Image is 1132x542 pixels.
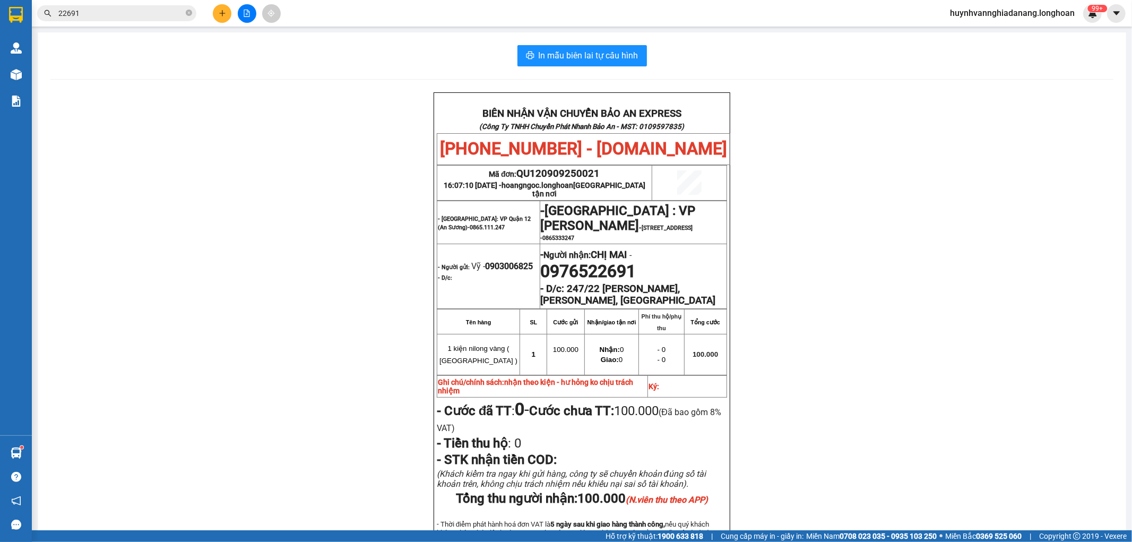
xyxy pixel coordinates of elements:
[44,10,51,17] span: search
[4,36,81,55] span: [PHONE_NUMBER]
[471,261,533,271] span: Vỹ -
[945,530,1022,542] span: Miền Bắc
[530,319,538,325] strong: SL
[658,356,666,364] span: - 0
[20,446,23,449] sup: 1
[840,532,937,540] strong: 0708 023 035 - 0935 103 250
[941,6,1083,20] span: huynhvannghiadanang.longhoan
[67,21,214,32] span: Ngày in phiếu: 11:09 ngày
[511,436,521,451] span: 0
[532,181,645,198] span: [GEOGRAPHIC_DATA] tận nơi
[539,49,638,62] span: In mẫu biên lai tự cấu hình
[541,203,545,218] span: -
[11,69,22,80] img: warehouse-icon
[11,496,21,506] span: notification
[1112,8,1121,18] span: caret-down
[71,5,210,19] strong: PHIẾU DÁN LÊN HÀNG
[437,452,557,467] span: - STK nhận tiền COD:
[482,108,681,119] strong: BIÊN NHẬN VẬN CHUYỂN BẢO AN EXPRESS
[515,399,524,419] strong: 0
[213,4,231,23] button: plus
[489,170,600,178] span: Mã đơn:
[691,319,720,325] strong: Tổng cước
[541,203,696,233] span: [GEOGRAPHIC_DATA] : VP [PERSON_NAME]
[11,472,21,482] span: question-circle
[529,403,614,418] strong: Cước chưa TT:
[4,64,163,79] span: Mã đơn: DNTK1409250004
[642,313,682,331] strong: Phí thu hộ/phụ thu
[1030,530,1031,542] span: |
[544,250,627,260] span: Người nhận:
[600,346,620,354] strong: Nhận:
[517,45,647,66] button: printerIn mẫu biên lai tự cấu hình
[532,350,535,358] span: 1
[92,36,195,55] span: CÔNG TY TNHH CHUYỂN PHÁT NHANH BẢO AN
[437,436,508,451] strong: - Tiền thu hộ
[627,250,632,260] span: -
[437,403,512,418] strong: - Cước đã TT
[186,10,192,16] span: close-circle
[440,139,727,159] span: [PHONE_NUMBER] - [DOMAIN_NAME]
[438,378,633,395] span: nhận theo kiện - hư hỏng ko chịu trách nhiệm
[551,520,666,528] strong: 5 ngày sau khi giao hàng thành công,
[541,249,627,261] strong: -
[1107,4,1126,23] button: caret-down
[29,36,56,45] strong: CSKH:
[437,407,721,433] span: (Đã bao gồm 8% VAT)
[693,350,718,358] span: 100.000
[437,436,521,451] span: :
[456,491,708,506] span: Tổng thu người nhận:
[238,4,256,23] button: file-add
[541,209,696,242] span: -
[444,181,645,198] span: 16:07:10 [DATE] -
[553,319,578,325] strong: Cước gửi
[577,491,708,506] span: 100.000
[553,346,578,354] span: 100.000
[541,283,716,306] strong: 247/22 [PERSON_NAME], [PERSON_NAME], [GEOGRAPHIC_DATA]
[658,346,666,354] span: - 0
[502,181,645,198] span: hoangngoc.longhoan
[58,7,184,19] input: Tìm tên, số ĐT hoặc mã đơn
[1073,532,1081,540] span: copyright
[470,224,505,231] span: 0865.111.247
[587,319,636,325] strong: Nhận/giao tận nơi
[711,530,713,542] span: |
[601,356,623,364] span: 0
[649,382,659,391] strong: Ký:
[437,403,530,418] span: :
[600,346,624,354] span: 0
[438,216,531,231] span: - [GEOGRAPHIC_DATA]: VP Quận 12 (An Sương)-
[939,534,943,538] span: ⚪️
[479,123,684,131] strong: (Công Ty TNHH Chuyển Phát Nhanh Bảo An - MST: 0109597835)
[11,96,22,107] img: solution-icon
[601,356,619,364] strong: Giao:
[591,249,627,261] span: CHỊ MAI
[517,168,600,179] span: QU120909250021
[267,10,275,17] span: aim
[9,7,23,23] img: logo-vxr
[543,235,575,242] span: 0865333247
[806,530,937,542] span: Miền Nam
[658,532,703,540] strong: 1900 633 818
[1088,8,1098,18] img: icon-new-feature
[439,345,517,365] span: 1 kiện nilong vàng ( [GEOGRAPHIC_DATA] )
[976,532,1022,540] strong: 0369 525 060
[219,10,226,17] span: plus
[1087,5,1107,12] sup: 426
[186,8,192,19] span: close-circle
[721,530,803,542] span: Cung cấp máy in - giấy in:
[438,274,452,281] strong: - D/c:
[262,4,281,23] button: aim
[11,42,22,54] img: warehouse-icon
[466,319,491,325] strong: Tên hàng
[438,264,470,271] strong: - Người gửi:
[11,520,21,530] span: message
[243,10,250,17] span: file-add
[541,261,636,281] span: 0976522691
[626,495,708,505] em: (N.viên thu theo APP)
[438,378,633,395] strong: Ghi chú/chính sách:
[485,261,533,271] span: 0903006825
[437,469,706,489] span: (Khách kiểm tra ngay khi gửi hàng, công ty sẽ chuyển khoản đúng số tài khoản trên, không chịu trá...
[606,530,703,542] span: Hỗ trợ kỹ thuật:
[515,399,529,419] span: -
